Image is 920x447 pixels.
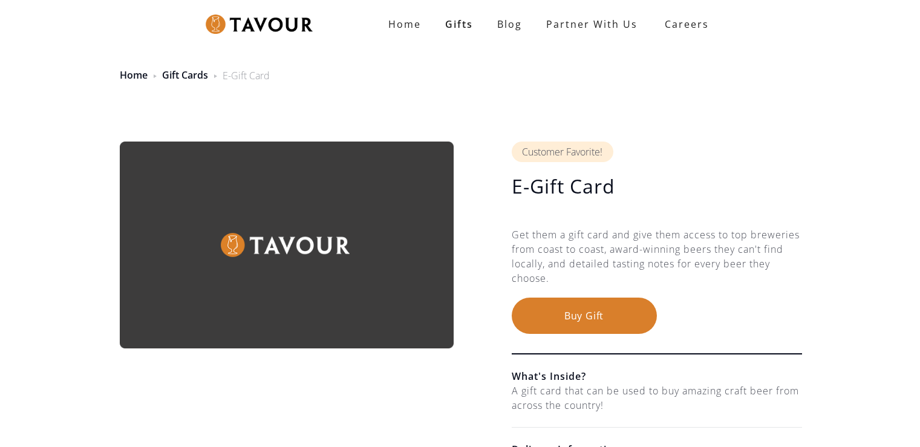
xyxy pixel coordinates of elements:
h1: E-Gift Card [512,174,802,198]
a: Home [120,68,148,82]
h6: What's Inside? [512,369,802,383]
a: Home [376,12,433,36]
button: Buy Gift [512,298,657,334]
a: partner with us [534,12,650,36]
a: Careers [650,7,718,41]
div: E-Gift Card [223,68,270,83]
div: Customer Favorite! [512,142,613,162]
div: Get them a gift card and give them access to top breweries from coast to coast, award-winning bee... [512,227,802,298]
a: Blog [485,12,534,36]
strong: Home [388,18,421,31]
a: Gift Cards [162,68,208,82]
div: A gift card that can be used to buy amazing craft beer from across the country! [512,383,802,413]
strong: Careers [665,12,709,36]
a: Gifts [433,12,485,36]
